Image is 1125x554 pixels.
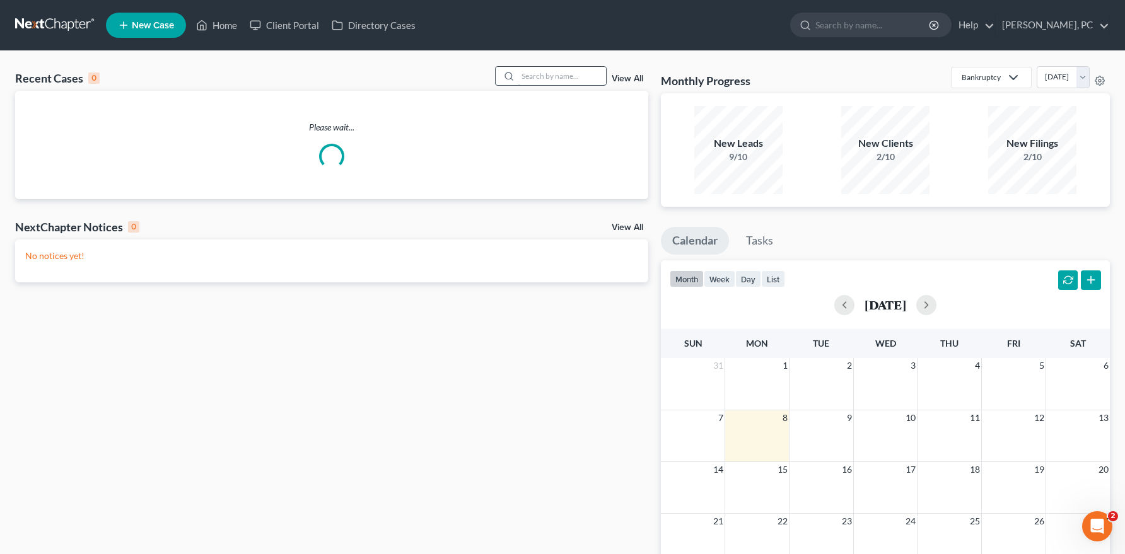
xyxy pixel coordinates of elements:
[761,270,785,287] button: list
[15,71,100,86] div: Recent Cases
[704,270,735,287] button: week
[969,514,981,529] span: 25
[712,514,725,529] span: 21
[717,410,725,425] span: 7
[988,136,1076,151] div: New Filings
[813,338,829,349] span: Tue
[612,223,643,232] a: View All
[781,358,789,373] span: 1
[1007,338,1020,349] span: Fri
[841,136,930,151] div: New Clients
[325,14,422,37] a: Directory Cases
[904,462,917,477] span: 17
[132,21,174,30] span: New Case
[712,358,725,373] span: 31
[909,358,917,373] span: 3
[969,462,981,477] span: 18
[746,338,768,349] span: Mon
[1070,338,1086,349] span: Sat
[952,14,994,37] a: Help
[841,462,853,477] span: 16
[1033,462,1046,477] span: 19
[875,338,896,349] span: Wed
[1033,514,1046,529] span: 26
[684,338,702,349] span: Sun
[846,410,853,425] span: 9
[904,410,917,425] span: 10
[996,14,1109,37] a: [PERSON_NAME], PC
[1097,410,1110,425] span: 13
[25,250,638,262] p: No notices yet!
[88,72,100,84] div: 0
[776,514,789,529] span: 22
[974,358,981,373] span: 4
[190,14,243,37] a: Home
[776,462,789,477] span: 15
[128,221,139,233] div: 0
[694,136,783,151] div: New Leads
[1108,511,1118,521] span: 2
[243,14,325,37] a: Client Portal
[661,227,729,255] a: Calendar
[940,338,959,349] span: Thu
[1038,358,1046,373] span: 5
[1097,462,1110,477] span: 20
[735,270,761,287] button: day
[661,73,750,88] h3: Monthly Progress
[815,13,931,37] input: Search by name...
[15,121,648,134] p: Please wait...
[612,74,643,83] a: View All
[1102,358,1110,373] span: 6
[670,270,704,287] button: month
[846,358,853,373] span: 2
[518,67,606,85] input: Search by name...
[841,151,930,163] div: 2/10
[969,410,981,425] span: 11
[781,410,789,425] span: 8
[904,514,917,529] span: 24
[694,151,783,163] div: 9/10
[841,514,853,529] span: 23
[962,72,1001,83] div: Bankruptcy
[865,298,906,311] h2: [DATE]
[1082,511,1112,541] iframe: Intercom live chat
[1033,410,1046,425] span: 12
[988,151,1076,163] div: 2/10
[735,227,784,255] a: Tasks
[15,219,139,234] div: NextChapter Notices
[712,462,725,477] span: 14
